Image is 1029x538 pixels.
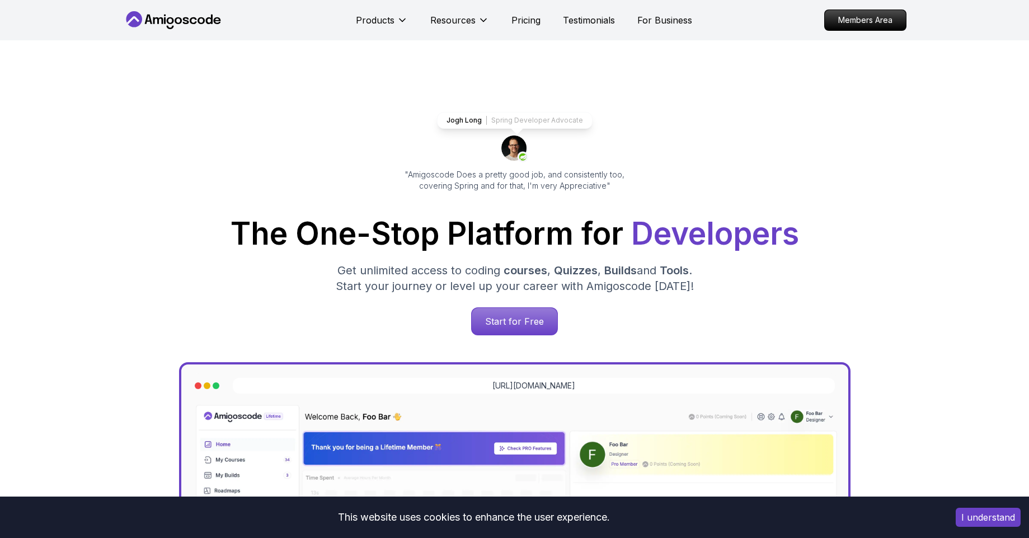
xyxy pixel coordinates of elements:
a: For Business [637,13,692,27]
a: [URL][DOMAIN_NAME] [492,380,575,391]
p: Jogh Long [447,116,482,125]
a: Testimonials [563,13,615,27]
p: Resources [430,13,476,27]
span: Developers [631,215,799,252]
a: Pricing [511,13,541,27]
p: Members Area [825,10,906,30]
img: josh long [501,135,528,162]
div: This website uses cookies to enhance the user experience. [8,505,939,530]
h1: The One-Stop Platform for [132,218,898,249]
a: Members Area [824,10,906,31]
p: Start for Free [472,308,557,335]
p: Products [356,13,394,27]
p: "Amigoscode Does a pretty good job, and consistently too, covering Spring and for that, I'm very ... [389,169,640,191]
button: Products [356,13,408,36]
a: Start for Free [471,307,558,335]
p: Get unlimited access to coding , , and . Start your journey or level up your career with Amigosco... [327,263,703,294]
span: Builds [604,264,637,277]
button: Resources [430,13,489,36]
span: Quizzes [554,264,598,277]
span: courses [504,264,547,277]
span: Tools [660,264,689,277]
p: Spring Developer Advocate [491,116,583,125]
button: Accept cookies [956,508,1021,527]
